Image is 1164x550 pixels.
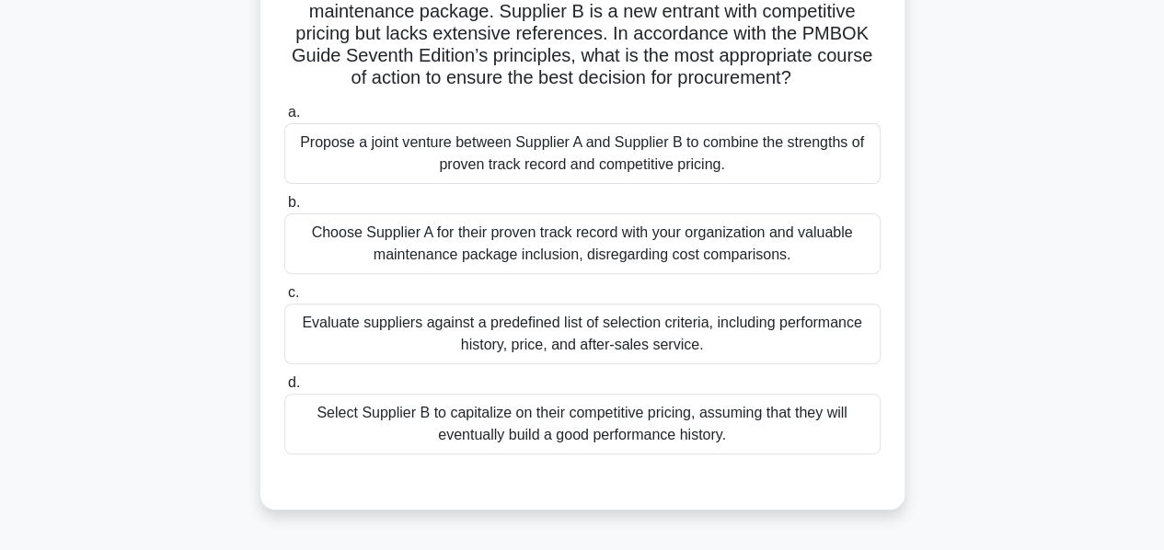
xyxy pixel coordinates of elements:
div: Evaluate suppliers against a predefined list of selection criteria, including performance history... [284,304,881,364]
span: c. [288,284,299,300]
span: d. [288,374,300,390]
div: Propose a joint venture between Supplier A and Supplier B to combine the strengths of proven trac... [284,123,881,184]
div: Select Supplier B to capitalize on their competitive pricing, assuming that they will eventually ... [284,394,881,454]
span: a. [288,104,300,120]
span: b. [288,194,300,210]
div: Choose Supplier A for their proven track record with your organization and valuable maintenance p... [284,213,881,274]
